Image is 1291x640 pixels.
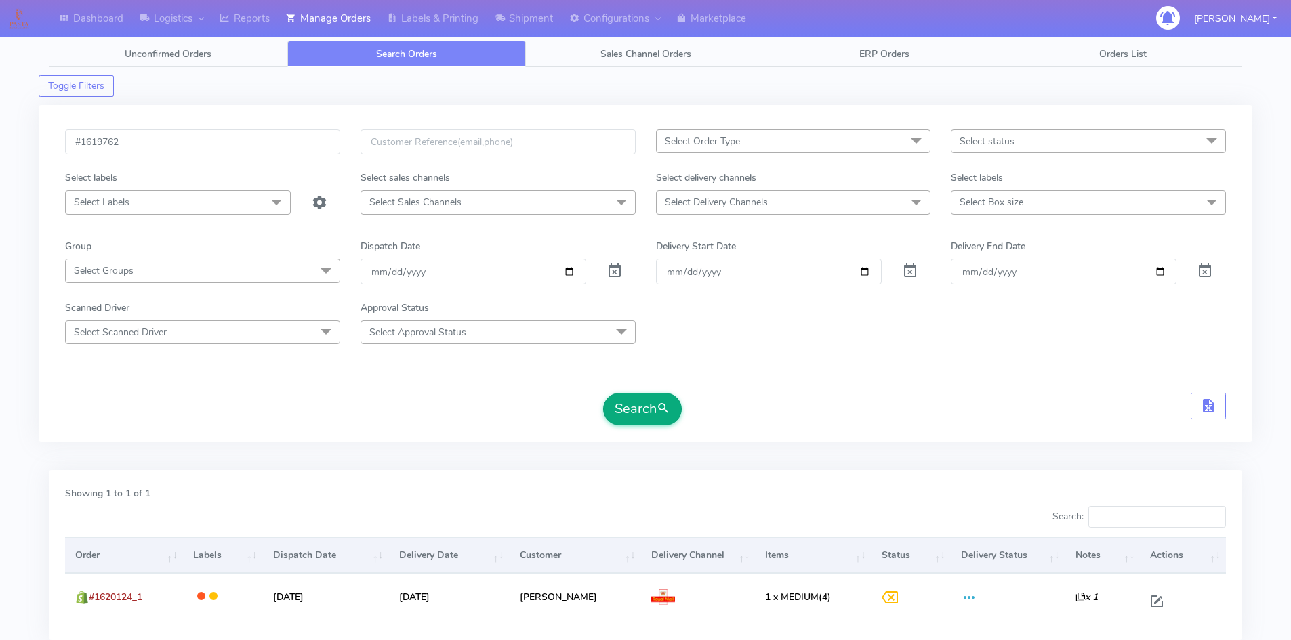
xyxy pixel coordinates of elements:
[75,591,89,604] img: shopify.png
[361,129,636,154] input: Customer Reference(email,phone)
[603,393,682,425] button: Search
[125,47,211,60] span: Unconfirmed Orders
[960,196,1023,209] span: Select Box size
[951,537,1065,574] th: Delivery Status: activate to sort column ascending
[665,196,768,209] span: Select Delivery Channels
[951,239,1025,253] label: Delivery End Date
[183,537,262,574] th: Labels: activate to sort column ascending
[376,47,437,60] span: Search Orders
[656,171,756,185] label: Select delivery channels
[65,239,91,253] label: Group
[1075,591,1098,603] i: x 1
[65,537,183,574] th: Order: activate to sort column ascending
[1140,537,1226,574] th: Actions: activate to sort column ascending
[369,196,462,209] span: Select Sales Channels
[755,537,871,574] th: Items: activate to sort column ascending
[656,239,736,253] label: Delivery Start Date
[74,196,129,209] span: Select Labels
[509,574,640,619] td: [PERSON_NAME]
[361,301,429,315] label: Approval Status
[65,171,117,185] label: Select labels
[65,129,340,154] input: Order Id
[1184,5,1287,33] button: [PERSON_NAME]
[651,589,675,605] img: Royal Mail
[859,47,909,60] span: ERP Orders
[600,47,691,60] span: Sales Channel Orders
[951,171,1003,185] label: Select labels
[665,135,740,148] span: Select Order Type
[65,486,150,500] label: Showing 1 to 1 of 1
[65,301,129,315] label: Scanned Driver
[262,537,388,574] th: Dispatch Date: activate to sort column ascending
[1065,537,1141,574] th: Notes: activate to sort column ascending
[361,239,420,253] label: Dispatch Date
[1088,506,1226,528] input: Search:
[369,326,466,339] span: Select Approval Status
[39,75,114,97] button: Toggle Filters
[89,591,142,603] span: #1620124_1
[872,537,951,574] th: Status: activate to sort column ascending
[1099,47,1147,60] span: Orders List
[388,537,509,574] th: Delivery Date: activate to sort column ascending
[49,41,1242,67] ul: Tabs
[960,135,1015,148] span: Select status
[74,264,134,277] span: Select Groups
[765,591,831,603] span: (4)
[74,326,167,339] span: Select Scanned Driver
[641,537,756,574] th: Delivery Channel: activate to sort column ascending
[509,537,640,574] th: Customer: activate to sort column ascending
[388,574,509,619] td: [DATE]
[765,591,819,603] span: 1 x MEDIUM
[1052,506,1226,528] label: Search:
[361,171,450,185] label: Select sales channels
[262,574,388,619] td: [DATE]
